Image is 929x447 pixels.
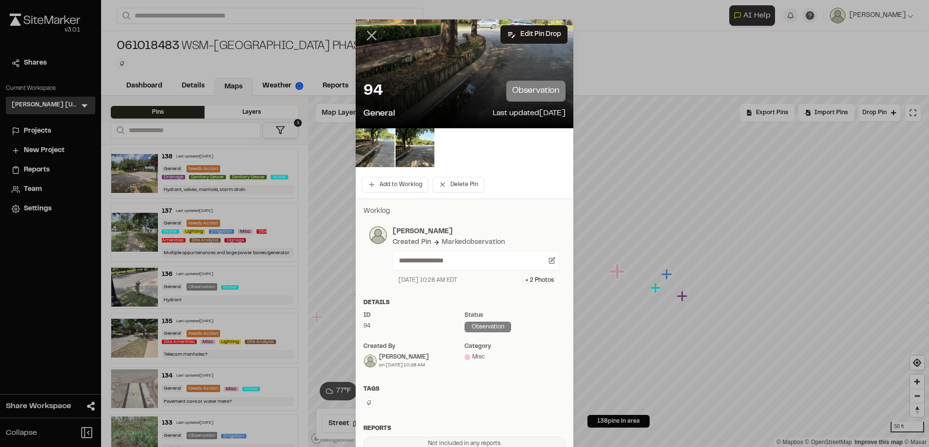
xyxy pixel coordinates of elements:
button: Edit Tags [363,397,374,408]
p: 94 [363,82,382,101]
button: Delete Pin [432,177,484,192]
div: Misc [464,353,566,361]
div: observation [464,322,511,332]
div: 94 [363,322,464,330]
div: Marked observation [442,237,505,248]
div: on [DATE] 10:28 AM [379,361,429,369]
div: Status [464,311,566,320]
div: Details [363,298,566,307]
img: file [356,128,395,167]
p: General [363,107,395,120]
p: [PERSON_NAME] [393,226,560,237]
img: photo [369,226,387,244]
div: + 2 Photo s [525,276,554,285]
div: category [464,342,566,351]
div: [PERSON_NAME] [379,353,429,361]
p: observation [506,81,566,102]
p: Last updated [DATE] [493,107,566,120]
img: file [396,128,434,167]
div: [DATE] 10:28 AM EDT [398,276,457,285]
img: Willie Reed [364,355,377,367]
button: Add to Worklog [361,177,429,192]
div: Created by [363,342,464,351]
div: Created Pin [393,237,431,248]
p: Worklog [363,206,566,217]
div: Tags [363,385,566,394]
div: ID [363,311,464,320]
div: Reports [363,424,566,433]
